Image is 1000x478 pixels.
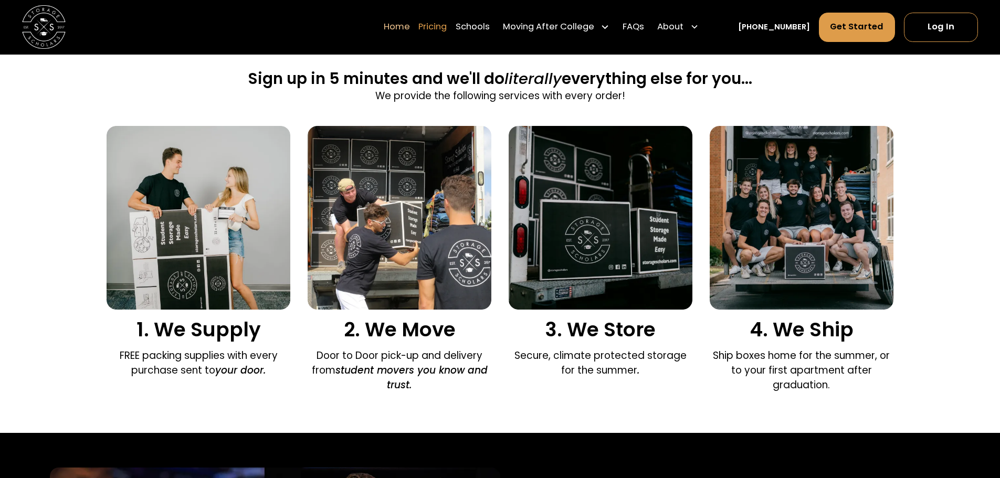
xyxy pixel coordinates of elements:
a: Pricing [418,12,447,43]
h3: 2. We Move [308,318,491,342]
span: literally [504,68,562,89]
div: About [657,21,683,34]
img: We supply packing materials. [107,126,290,310]
h3: 4. We Ship [710,318,893,342]
a: FAQs [623,12,644,43]
em: . [637,363,640,377]
img: Door to door pick and delivery. [308,126,491,310]
h3: 3. We Store [509,318,692,342]
a: [PHONE_NUMBER] [738,22,810,33]
img: We ship your belongings. [710,126,893,310]
img: Storage Scholars main logo [22,5,66,49]
a: Log In [904,13,978,42]
p: FREE packing supplies with every purchase sent to [107,348,290,378]
a: Schools [456,12,490,43]
em: your door. [215,363,266,377]
em: student movers you know and trust. [335,363,488,392]
div: About [653,12,703,43]
p: Secure, climate protected storage for the summer [509,348,692,378]
div: Moving After College [499,12,614,43]
img: We store your boxes. [509,126,692,310]
a: Home [384,12,410,43]
h3: 1. We Supply [107,318,290,342]
p: Ship boxes home for the summer, or to your first apartment after graduation. [710,348,893,392]
p: We provide the following services with every order! [248,89,752,103]
a: Get Started [819,13,896,42]
div: Moving After College [503,21,594,34]
h2: Sign up in 5 minutes and we'll do everything else for you... [248,69,752,89]
p: Door to Door pick-up and delivery from [308,348,491,392]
